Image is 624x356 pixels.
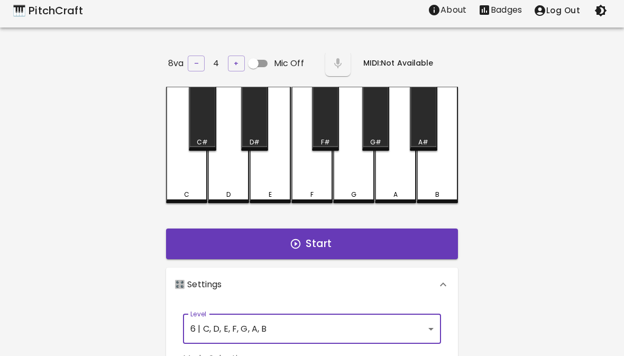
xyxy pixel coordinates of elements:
[13,3,83,20] a: 🎹 PitchCraft
[310,190,314,200] div: F
[166,229,458,260] button: Start
[197,138,208,148] div: C#
[168,57,183,71] h6: 8va
[321,138,330,148] div: F#
[370,138,381,148] div: G#
[226,190,231,200] div: D
[269,190,272,200] div: E
[190,310,207,319] label: Level
[274,58,304,70] span: Mic Off
[166,268,458,302] div: 🎛️ Settings
[175,279,222,291] p: 🎛️ Settings
[418,138,428,148] div: A#
[184,190,189,200] div: C
[250,138,260,148] div: D#
[435,190,439,200] div: B
[491,4,522,17] p: Badges
[351,190,356,200] div: G
[441,4,466,17] p: About
[183,315,441,344] div: 6 | C, D, E, F, G, A, B
[213,57,219,71] h6: 4
[188,56,205,72] button: –
[393,190,398,200] div: A
[228,56,245,72] button: +
[363,58,434,70] h6: MIDI: Not Available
